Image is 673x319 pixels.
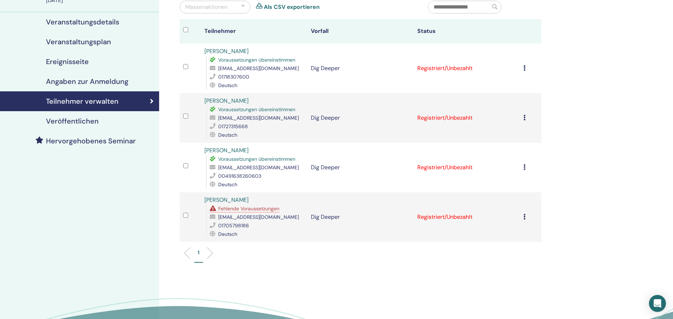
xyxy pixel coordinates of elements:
span: [EMAIL_ADDRESS][DOMAIN_NAME] [218,214,299,220]
h4: Angaben zur Anmeldung [46,77,128,86]
span: Fehlende Voraussetzungen [218,205,279,212]
a: [PERSON_NAME] [204,47,249,55]
span: Voraussetzungen übereinstimmen [218,106,295,113]
p: 1 [198,249,199,256]
h4: Veröffentlichen [46,117,99,125]
span: [EMAIL_ADDRESS][DOMAIN_NAME] [218,65,299,72]
span: Voraussetzungen übereinstimmen [218,57,295,63]
th: Vorfall [307,19,414,44]
td: Dig Deeper [307,44,414,93]
span: 01718307600 [218,74,249,80]
span: Deutsch [218,82,237,89]
span: [EMAIL_ADDRESS][DOMAIN_NAME] [218,164,299,171]
span: Deutsch [218,231,237,237]
a: [PERSON_NAME] [204,97,249,104]
div: Massenaktionen [185,3,227,11]
td: Dig Deeper [307,93,414,143]
a: [PERSON_NAME] [204,147,249,154]
h4: Ereignisseite [46,57,89,66]
span: Deutsch [218,132,237,138]
span: 00491638260603 [218,173,261,179]
span: Deutsch [218,181,237,188]
td: Dig Deeper [307,143,414,192]
th: Status [414,19,520,44]
span: 01705798186 [218,222,249,229]
h4: Veranstaltungsdetails [46,18,119,26]
a: Als CSV exportieren [264,3,320,11]
span: 01727315668 [218,123,248,130]
a: [PERSON_NAME] [204,196,249,204]
h4: Veranstaltungsplan [46,38,111,46]
span: [EMAIL_ADDRESS][DOMAIN_NAME] [218,115,299,121]
th: Teilnehmer [201,19,307,44]
h4: Teilnehmer verwalten [46,97,118,106]
td: Dig Deeper [307,192,414,242]
span: Voraussetzungen übereinstimmen [218,156,295,162]
h4: Hervorgehobenes Seminar [46,137,136,145]
div: Open Intercom Messenger [649,295,666,312]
